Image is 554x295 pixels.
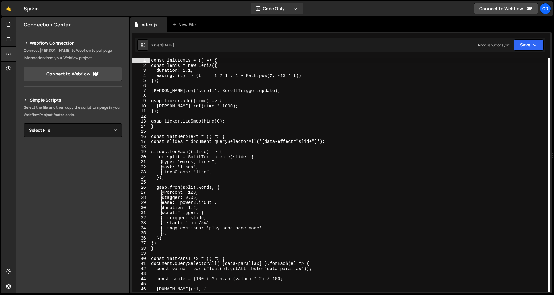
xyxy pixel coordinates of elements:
div: 3 [132,68,150,73]
a: Connect to Webflow [474,3,538,14]
div: 42 [132,266,150,272]
iframe: YouTube video player [24,147,122,203]
a: CR [540,3,551,14]
div: 13 [132,119,150,124]
div: 14 [132,124,150,129]
div: 17 [132,139,150,144]
div: 20 [132,155,150,160]
div: 22 [132,165,150,170]
div: 1 [132,58,150,63]
div: 45 [132,281,150,287]
div: Sjakin [24,5,39,12]
div: 2 [132,63,150,68]
div: 31 [132,210,150,216]
div: 15 [132,129,150,134]
div: New File [172,22,198,28]
div: 27 [132,190,150,195]
div: 25 [132,180,150,185]
div: 35 [132,231,150,236]
div: 4 [132,73,150,79]
div: 23 [132,170,150,175]
h2: Connection Center [24,21,71,28]
div: Saved [151,42,174,48]
iframe: YouTube video player [24,207,122,262]
div: index.js [140,22,157,28]
h2: Webflow Connection [24,39,122,47]
div: 8 [132,94,150,99]
div: Prod is out of sync [478,42,510,48]
h2: Simple Scripts [24,96,122,104]
div: 16 [132,134,150,139]
div: 38 [132,246,150,251]
div: 40 [132,256,150,261]
div: 19 [132,149,150,155]
div: 10 [132,104,150,109]
div: 12 [132,114,150,119]
div: 6 [132,83,150,89]
div: 44 [132,277,150,282]
div: 32 [132,216,150,221]
div: 41 [132,261,150,266]
div: 39 [132,251,150,256]
div: 30 [132,205,150,211]
div: [DATE] [162,42,174,48]
a: 🤙 [1,1,16,16]
div: 24 [132,175,150,180]
div: 7 [132,88,150,94]
div: 29 [132,200,150,205]
p: Connect [PERSON_NAME] to Webflow to pull page information from your Webflow project [24,47,122,62]
div: 43 [132,271,150,277]
div: 36 [132,236,150,241]
p: Select the file and then copy the script to a page in your Webflow Project footer code. [24,104,122,119]
div: 46 [132,287,150,292]
div: 18 [132,144,150,150]
div: 37 [132,241,150,246]
button: Save [514,39,544,51]
div: 11 [132,109,150,114]
div: 33 [132,220,150,226]
div: 9 [132,99,150,104]
div: 5 [132,78,150,83]
a: Connect to Webflow [24,67,122,81]
div: 26 [132,185,150,190]
div: 34 [132,226,150,231]
button: Code Only [251,3,303,14]
div: 28 [132,195,150,200]
div: 21 [132,160,150,165]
